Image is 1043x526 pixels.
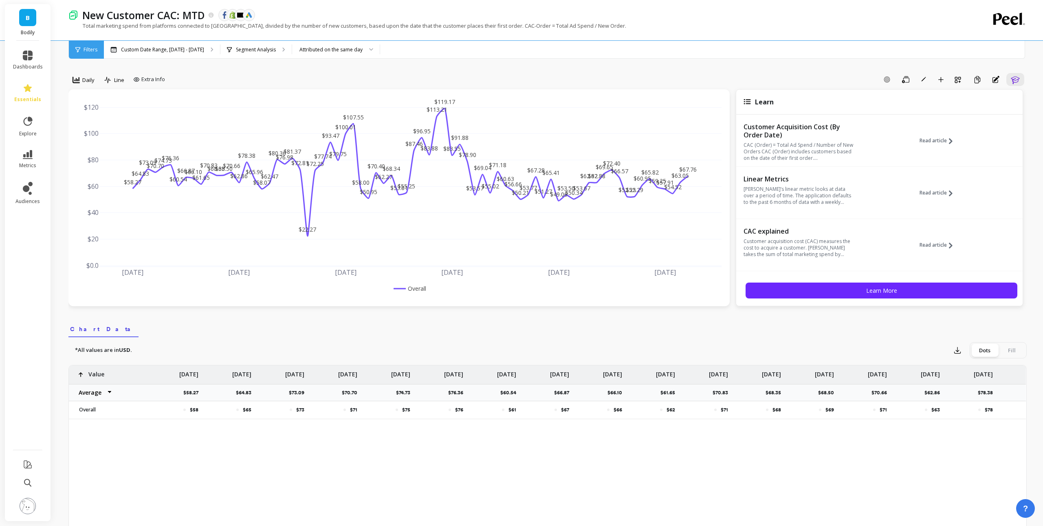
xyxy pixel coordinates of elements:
[68,10,78,20] img: header icon
[179,365,198,378] p: [DATE]
[744,142,856,161] p: CAC (Order) = Total Ad Spend / Number of New Orders CAC (Order) includes customers based on the d...
[920,190,947,196] span: Read article
[974,365,993,378] p: [DATE]
[448,389,468,396] p: $76.36
[119,346,132,354] strong: USD.
[709,365,728,378] p: [DATE]
[19,162,36,169] span: metrics
[920,226,959,264] button: Read article
[871,389,892,396] p: $70.66
[660,389,680,396] p: $61.65
[603,365,622,378] p: [DATE]
[508,407,516,413] p: $61
[444,365,463,378] p: [DATE]
[70,325,137,333] span: Chart Data
[88,365,104,378] p: Value
[744,175,856,183] p: Linear Metrics
[75,346,132,354] p: *All values are in
[920,137,947,144] span: Read article
[402,407,410,413] p: $75
[26,13,30,22] span: B
[746,283,1018,298] button: Learn More
[13,29,43,36] p: Bodily
[866,287,897,294] span: Learn More
[667,407,675,413] p: $62
[74,407,145,413] p: Overall
[744,238,856,258] p: Customer acquisition cost (CAC) measures the cost to acquire a customer. [PERSON_NAME] takes the ...
[68,318,1027,337] nav: Tabs
[1016,499,1035,518] button: ?
[825,407,834,413] p: $69
[237,13,244,18] img: api.klaviyo.svg
[921,365,940,378] p: [DATE]
[243,407,251,413] p: $65
[14,96,41,103] span: essentials
[721,407,728,413] p: $71
[818,389,839,396] p: $68.50
[289,389,309,396] p: $73.09
[1023,503,1028,514] span: ?
[236,46,276,53] p: Segment Analysis
[221,11,228,19] img: api.fb.svg
[978,389,998,396] p: $78.38
[931,407,940,413] p: $63
[229,11,236,19] img: api.shopify.svg
[455,407,463,413] p: $76
[500,389,521,396] p: $60.54
[762,365,781,378] p: [DATE]
[20,498,36,514] img: profile picture
[920,242,947,248] span: Read article
[82,8,205,22] p: New Customer CAC: MTD
[920,122,959,159] button: Read article
[880,407,887,413] p: $71
[396,389,415,396] p: $74.73
[285,365,304,378] p: [DATE]
[114,76,124,84] span: Line
[713,389,733,396] p: $70.83
[121,46,204,53] p: Custom Date Range, [DATE] - [DATE]
[82,76,95,84] span: Daily
[656,365,675,378] p: [DATE]
[350,407,357,413] p: $71
[15,198,40,205] span: audiences
[338,365,357,378] p: [DATE]
[772,407,781,413] p: $68
[84,46,97,53] span: Filters
[236,389,256,396] p: $64.83
[971,344,998,357] div: Dots
[998,344,1025,357] div: Fill
[299,46,363,53] div: Attributed on the same day
[920,174,959,212] button: Read article
[561,407,569,413] p: $67
[183,389,203,396] p: $58.27
[744,227,856,235] p: CAC explained
[190,407,198,413] p: $58
[614,407,622,413] p: $66
[19,130,37,137] span: explore
[342,389,362,396] p: $70.70
[68,22,626,29] p: Total marketing spend from platforms connected to [GEOGRAPHIC_DATA], divided by the number of new...
[744,186,856,206] p: [PERSON_NAME]’s linear metric looks at data over a period of time. The application defaults to th...
[497,365,516,378] p: [DATE]
[296,407,304,413] p: $73
[924,389,945,396] p: $62.86
[766,389,786,396] p: $68.35
[141,75,165,84] span: Extra Info
[13,64,43,70] span: dashboards
[868,365,887,378] p: [DATE]
[607,389,627,396] p: $66.10
[245,11,253,19] img: api.google.svg
[815,365,834,378] p: [DATE]
[232,365,251,378] p: [DATE]
[755,97,774,106] span: Learn
[744,123,856,139] p: Customer Acquisition Cost (By Order Date)
[391,365,410,378] p: [DATE]
[550,365,569,378] p: [DATE]
[985,407,993,413] p: $78
[554,389,574,396] p: $66.87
